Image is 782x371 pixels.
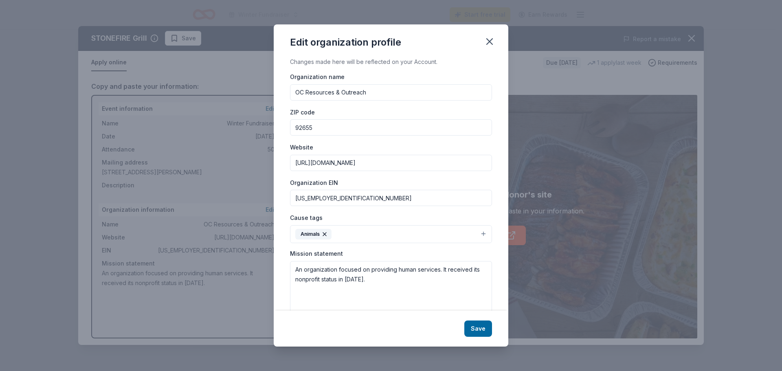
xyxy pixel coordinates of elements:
[290,225,492,243] button: Animals
[290,250,343,258] label: Mission statement
[290,214,323,222] label: Cause tags
[464,321,492,337] button: Save
[290,108,315,116] label: ZIP code
[290,261,492,317] textarea: An organization focused on providing human services. It received its nonprofit status in [DATE].
[295,229,332,239] div: Animals
[290,179,338,187] label: Organization EIN
[290,143,313,151] label: Website
[290,36,401,49] div: Edit organization profile
[290,119,492,136] input: 12345 (U.S. only)
[290,57,492,67] div: Changes made here will be reflected on your Account.
[290,73,345,81] label: Organization name
[290,190,492,206] input: 12-3456789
